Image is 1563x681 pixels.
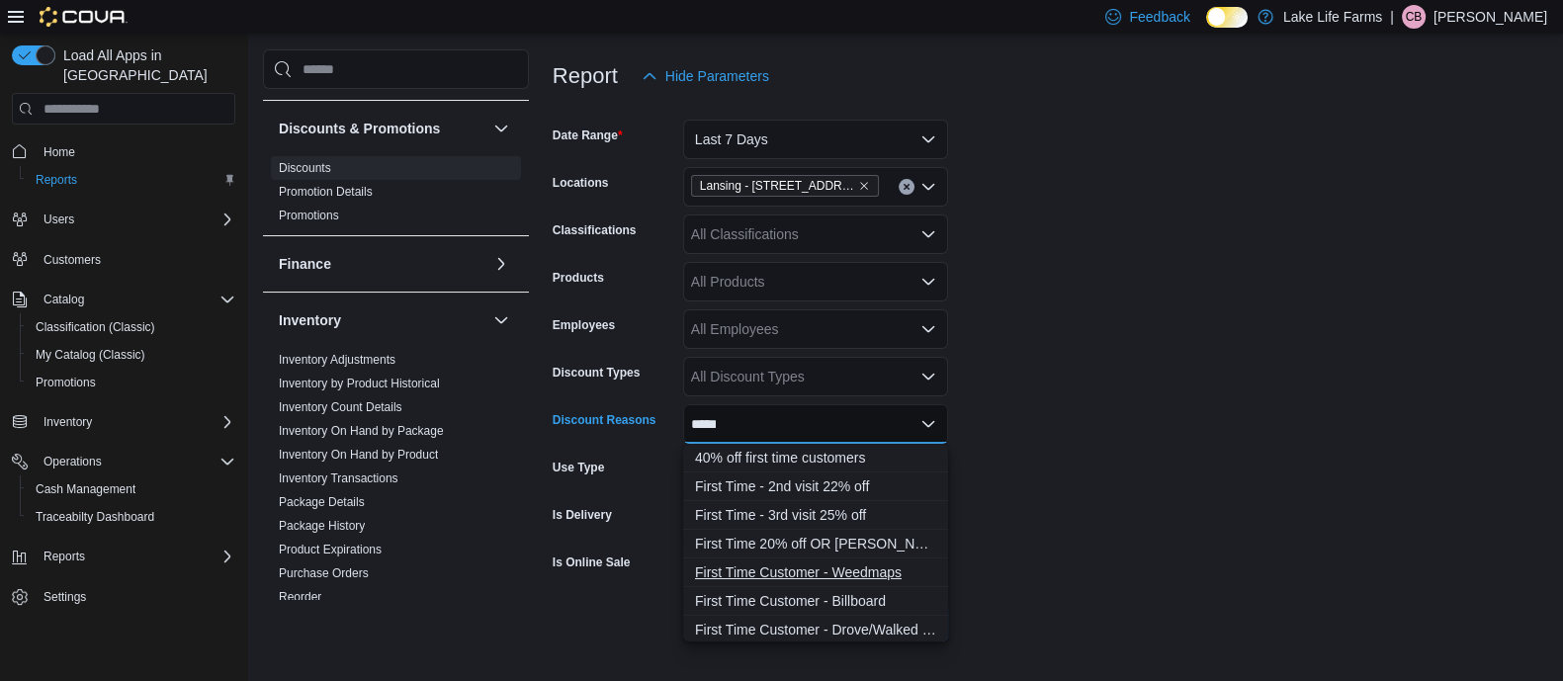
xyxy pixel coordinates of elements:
button: First Time Customer - Drove/Walked By [683,616,948,644]
span: Purchase Orders [279,565,369,581]
button: First Time - 3rd visit 25% off [683,501,948,530]
input: Dark Mode [1206,7,1248,28]
button: Discounts & Promotions [489,117,513,140]
span: Operations [43,454,102,469]
a: Promotions [279,209,339,222]
label: Is Delivery [553,507,612,523]
span: Inventory On Hand by Product [279,447,438,463]
button: First Time 20% off OR penny pre roll [683,530,948,558]
h3: Discounts & Promotions [279,119,440,138]
button: Reports [36,545,93,568]
span: Lansing - 2617 E Michigan Avenue [691,175,879,197]
button: 40% off first time customers [683,444,948,472]
span: Users [43,212,74,227]
label: Use Type [553,460,604,475]
a: Traceabilty Dashboard [28,505,162,529]
a: Inventory Transactions [279,471,398,485]
a: Inventory On Hand by Product [279,448,438,462]
div: Christina Bell [1402,5,1426,29]
a: Discounts [279,161,331,175]
button: First Time Customer - Weedmaps [683,558,948,587]
button: First Time Customer - Billboard [683,587,948,616]
span: Settings [36,584,235,609]
span: First Time Customer - Weedmaps [695,562,936,582]
span: First Time - 3rd visit 25% off [695,505,936,525]
span: Inventory [43,414,92,430]
span: Package History [279,518,365,534]
span: Inventory Transactions [279,470,398,486]
div: Discounts & Promotions [263,156,529,235]
button: Cash Management [20,475,243,503]
span: Inventory Count Details [279,399,402,415]
a: Customers [36,248,109,272]
button: Discounts & Promotions [279,119,485,138]
span: Settings [43,589,86,605]
button: Promotions [20,369,243,396]
img: Cova [40,7,128,27]
button: Open list of options [920,274,936,290]
span: Inventory On Hand by Package [279,423,444,439]
button: Users [36,208,82,231]
p: Lake Life Farms [1283,5,1382,29]
span: First Time - 2nd visit 22% off [695,476,936,496]
span: Lansing - [STREET_ADDRESS][US_STATE] [700,176,854,196]
span: Operations [36,450,235,473]
span: 40% off first time customers [695,448,936,468]
span: First Time Customer - Drove/Walked By [695,620,936,639]
span: Traceabilty Dashboard [28,505,235,529]
a: Product Expirations [279,543,382,556]
button: Customers [4,245,243,274]
button: Settings [4,582,243,611]
label: Locations [553,175,609,191]
button: Catalog [4,286,243,313]
button: Operations [4,448,243,475]
span: Catalog [43,292,84,307]
label: Is Online Sale [553,554,631,570]
button: Reports [20,166,243,194]
span: First Time Customer - Billboard [695,591,936,611]
span: Home [36,138,235,163]
span: Product Expirations [279,542,382,557]
p: | [1390,5,1394,29]
span: Customers [36,247,235,272]
span: Reports [36,545,235,568]
span: Classification (Classic) [28,315,235,339]
a: Reorder [279,590,321,604]
a: Package History [279,519,365,533]
button: Last 7 Days [683,120,948,159]
span: Inventory [36,410,235,434]
span: Classification (Classic) [36,319,155,335]
button: My Catalog (Classic) [20,341,243,369]
p: [PERSON_NAME] [1433,5,1547,29]
span: Customers [43,252,101,268]
a: My Catalog (Classic) [28,343,153,367]
span: Inventory by Product Historical [279,376,440,391]
span: Traceabilty Dashboard [36,509,154,525]
a: Home [36,140,83,164]
button: Operations [36,450,110,473]
a: Inventory On Hand by Package [279,424,444,438]
span: Load All Apps in [GEOGRAPHIC_DATA] [55,45,235,85]
button: Reports [4,543,243,570]
span: CB [1406,5,1423,29]
a: Inventory Count Details [279,400,402,414]
span: Promotions [279,208,339,223]
button: Users [4,206,243,233]
button: Open list of options [920,179,936,195]
span: Reorder [279,589,321,605]
span: Reports [36,172,77,188]
span: My Catalog (Classic) [36,347,145,363]
a: Classification (Classic) [28,315,163,339]
button: Clear input [899,179,914,195]
a: Purchase Orders [279,566,369,580]
button: Inventory [279,310,485,330]
span: Inventory Adjustments [279,352,395,368]
button: Open list of options [920,226,936,242]
a: Reports [28,168,85,192]
span: My Catalog (Classic) [28,343,235,367]
span: Package Details [279,494,365,510]
button: Close list of options [920,416,936,432]
span: Catalog [36,288,235,311]
h3: Inventory [279,310,341,330]
span: Promotions [28,371,235,394]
